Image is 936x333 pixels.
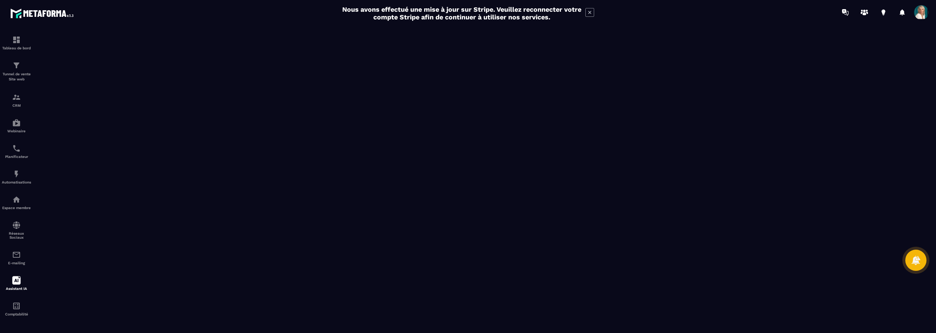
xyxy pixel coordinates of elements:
[12,302,21,310] img: accountant
[2,103,31,107] p: CRM
[12,250,21,259] img: email
[12,118,21,127] img: automations
[2,129,31,133] p: Webinaire
[12,195,21,204] img: automations
[12,221,21,230] img: social-network
[2,164,31,190] a: automationsautomationsAutomatisations
[2,113,31,139] a: automationsautomationsWebinaire
[2,270,31,296] a: Assistant IA
[12,61,21,70] img: formation
[2,46,31,50] p: Tableau de bord
[2,287,31,291] p: Assistant IA
[2,190,31,215] a: automationsautomationsEspace membre
[2,155,31,159] p: Planificateur
[10,7,76,20] img: logo
[12,170,21,178] img: automations
[12,35,21,44] img: formation
[2,312,31,316] p: Comptabilité
[12,144,21,153] img: scheduler
[2,87,31,113] a: formationformationCRM
[2,139,31,164] a: schedulerschedulerPlanificateur
[342,5,582,21] h2: Nous avons effectué une mise à jour sur Stripe. Veuillez reconnecter votre compte Stripe afin de ...
[2,296,31,322] a: accountantaccountantComptabilité
[2,245,31,270] a: emailemailE-mailing
[2,206,31,210] p: Espace membre
[2,56,31,87] a: formationformationTunnel de vente Site web
[2,215,31,245] a: social-networksocial-networkRéseaux Sociaux
[2,261,31,265] p: E-mailing
[2,180,31,184] p: Automatisations
[2,30,31,56] a: formationformationTableau de bord
[2,72,31,82] p: Tunnel de vente Site web
[2,231,31,239] p: Réseaux Sociaux
[12,93,21,102] img: formation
